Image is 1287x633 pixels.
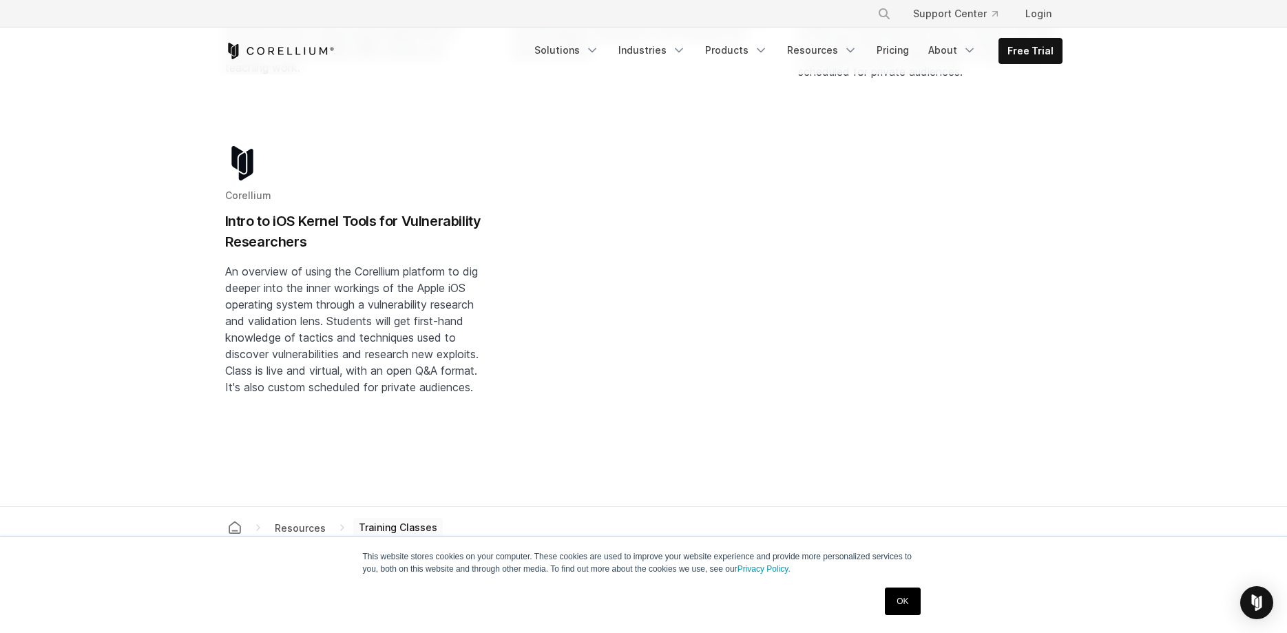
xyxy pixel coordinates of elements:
[526,38,607,63] a: Solutions
[225,211,490,252] h2: Intro to iOS Kernel Tools for Vulnerability Researchers
[872,1,897,26] button: Search
[225,146,490,439] a: Blog post summary: Intro to iOS Kernel Tools for Vulnerability Researchers
[225,43,335,59] a: Corellium Home
[269,519,331,537] span: Resources
[861,1,1063,26] div: Navigation Menu
[1014,1,1063,26] a: Login
[737,564,791,574] a: Privacy Policy.
[353,518,443,537] span: Training Classes
[222,518,247,537] a: Corellium home
[225,189,271,201] span: Corellium
[885,588,920,615] a: OK
[610,38,694,63] a: Industries
[920,38,985,63] a: About
[999,39,1062,63] a: Free Trial
[868,38,917,63] a: Pricing
[526,38,1063,64] div: Navigation Menu
[779,38,866,63] a: Resources
[902,1,1009,26] a: Support Center
[225,146,260,180] img: corellium-logo-icon-dark
[697,38,776,63] a: Products
[269,521,331,535] div: Resources
[363,550,925,575] p: This website stores cookies on your computer. These cookies are used to improve your website expe...
[225,264,479,394] span: An overview of using the Corellium platform to dig deeper into the inner workings of the Apple iO...
[1240,586,1273,619] div: Open Intercom Messenger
